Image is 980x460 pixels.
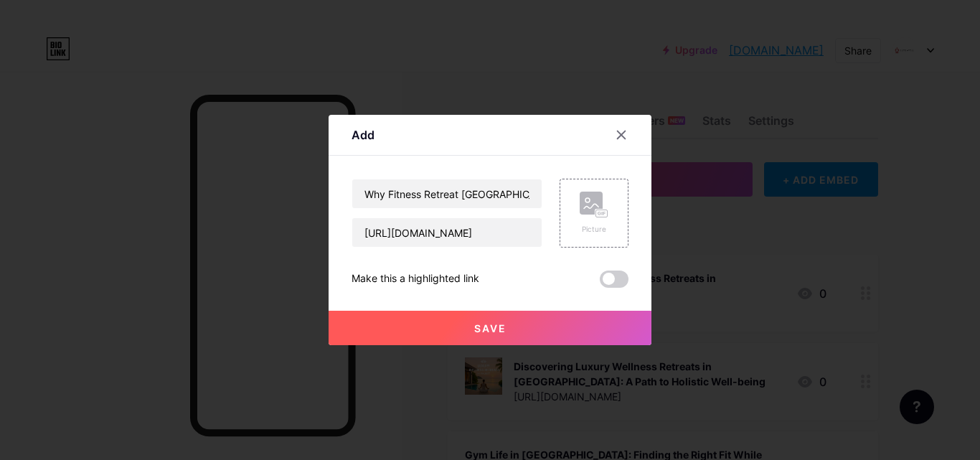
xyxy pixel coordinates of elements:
span: Save [474,322,507,334]
div: Make this a highlighted link [352,271,479,288]
div: Add [352,126,374,144]
input: Title [352,179,542,208]
div: Picture [580,224,608,235]
button: Save [329,311,651,345]
input: URL [352,218,542,247]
